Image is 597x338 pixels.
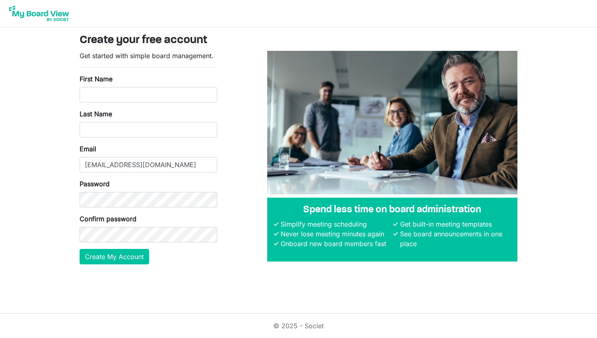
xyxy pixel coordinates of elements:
[279,239,392,249] li: Onboard new board members fast
[80,109,112,119] label: Last Name
[80,144,96,154] label: Email
[274,204,511,216] h4: Spend less time on board administration
[398,229,511,249] li: See board announcements in one place
[80,74,112,84] label: First Name
[273,322,324,330] a: © 2025 - Societ
[6,3,71,24] img: My Board View Logo
[267,51,517,194] img: A photograph of board members sitting at a table
[398,219,511,229] li: Get built-in meeting templates
[80,34,517,48] h3: Create your free account
[80,249,149,264] button: Create My Account
[80,52,214,60] span: Get started with simple board management.
[80,214,136,224] label: Confirm password
[279,229,392,239] li: Never lose meeting minutes again
[80,179,110,189] label: Password
[279,219,392,229] li: Simplify meeting scheduling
